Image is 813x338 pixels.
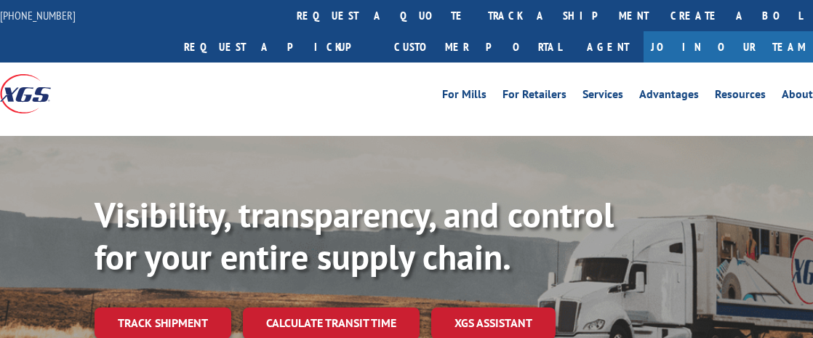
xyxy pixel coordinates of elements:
a: Services [582,89,623,105]
a: About [782,89,813,105]
a: Advantages [639,89,699,105]
a: Customer Portal [383,31,572,63]
a: Agent [572,31,644,63]
b: Visibility, transparency, and control for your entire supply chain. [95,192,614,279]
a: Track shipment [95,307,231,338]
a: Resources [715,89,766,105]
a: Request a pickup [173,31,383,63]
a: For Mills [442,89,486,105]
a: For Retailers [502,89,566,105]
a: Join Our Team [644,31,813,63]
